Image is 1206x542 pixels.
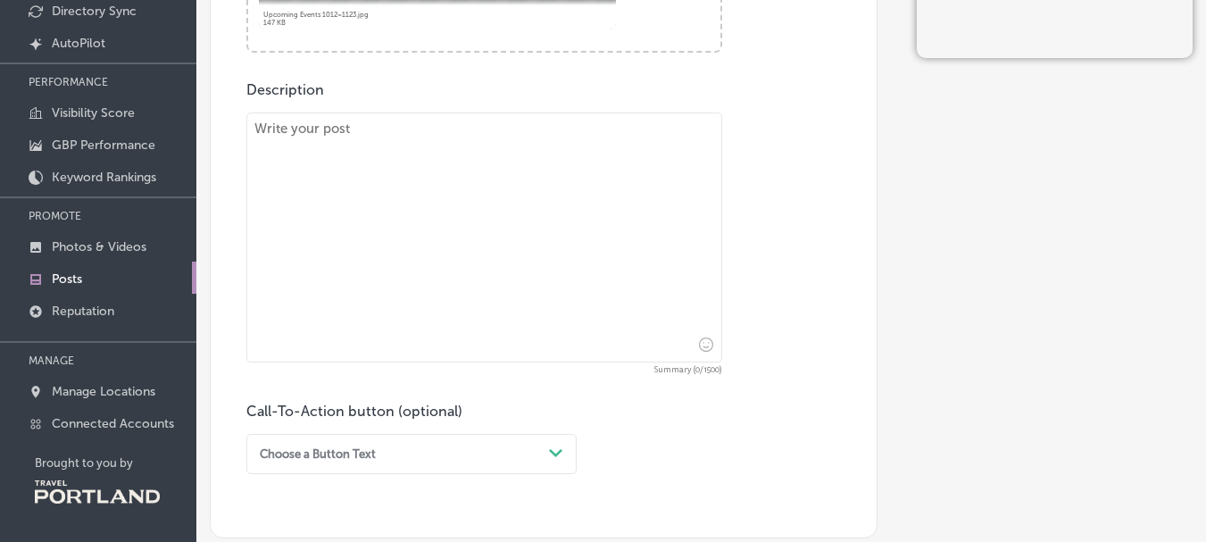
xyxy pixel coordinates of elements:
label: Call-To-Action button (optional) [246,403,462,420]
span: Insert emoji [691,334,713,356]
p: AutoPilot [52,36,105,51]
div: Choose a Button Text [260,447,376,461]
p: Connected Accounts [52,416,174,431]
p: Manage Locations [52,384,155,399]
label: Description [246,81,324,98]
span: Summary (0/1500) [246,366,722,374]
p: Posts [52,271,82,287]
p: Brought to you by [35,456,196,470]
p: Photos & Videos [52,239,146,254]
p: Visibility Score [52,105,135,121]
p: Keyword Rankings [52,170,156,185]
img: Travel Portland [35,480,160,504]
p: GBP Performance [52,138,155,153]
p: Reputation [52,304,114,319]
p: Directory Sync [52,4,137,19]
